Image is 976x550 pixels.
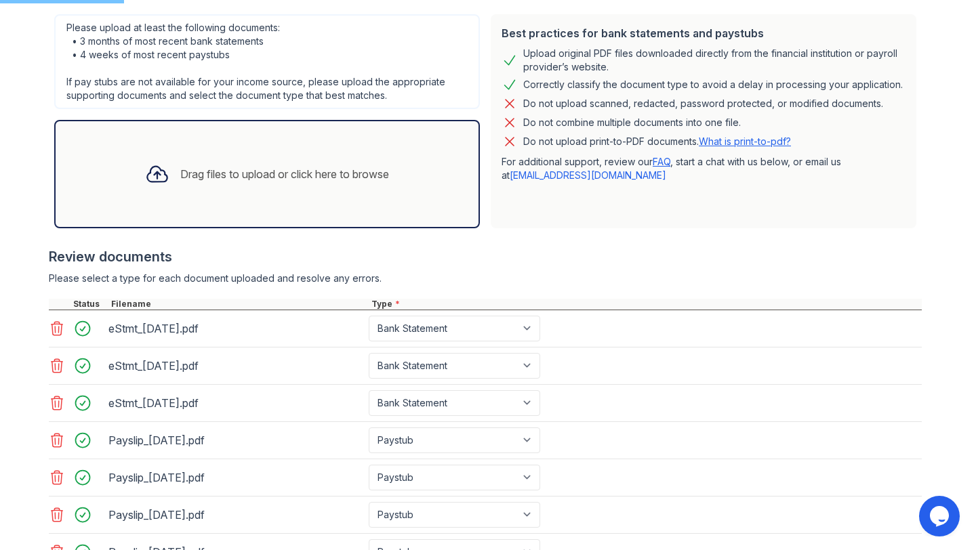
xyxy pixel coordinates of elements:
[70,299,108,310] div: Status
[510,169,666,181] a: [EMAIL_ADDRESS][DOMAIN_NAME]
[108,318,363,339] div: eStmt_[DATE].pdf
[108,467,363,488] div: Payslip_[DATE].pdf
[49,272,922,285] div: Please select a type for each document uploaded and resolve any errors.
[699,135,791,147] a: What is print-to-pdf?
[502,155,906,182] p: For additional support, review our , start a chat with us below, or email us at
[523,114,741,131] div: Do not combine multiple documents into one file.
[369,299,922,310] div: Type
[108,355,363,377] div: eStmt_[DATE].pdf
[523,96,883,112] div: Do not upload scanned, redacted, password protected, or modified documents.
[108,392,363,414] div: eStmt_[DATE].pdf
[49,247,922,266] div: Review documents
[653,156,670,167] a: FAQ
[54,14,480,109] div: Please upload at least the following documents: • 3 months of most recent bank statements • 4 wee...
[502,25,906,41] div: Best practices for bank statements and paystubs
[523,135,791,148] p: Do not upload print-to-PDF documents.
[108,429,363,451] div: Payslip_[DATE].pdf
[523,77,903,93] div: Correctly classify the document type to avoid a delay in processing your application.
[919,496,962,536] iframe: chat widget
[108,299,369,310] div: Filename
[180,166,389,182] div: Drag files to upload or click here to browse
[108,504,363,526] div: Payslip_[DATE].pdf
[523,47,906,74] div: Upload original PDF files downloaded directly from the financial institution or payroll provider’...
